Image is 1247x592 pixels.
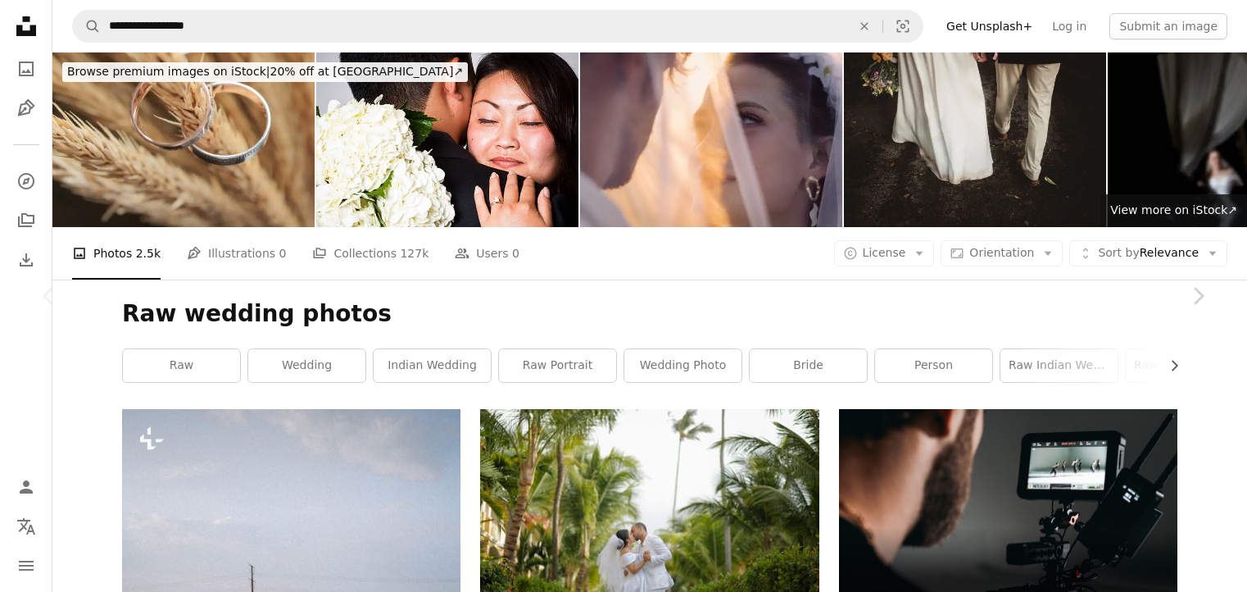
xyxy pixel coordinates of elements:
button: Search Unsplash [73,11,101,42]
span: 127k [400,244,429,262]
a: Next [1149,217,1247,375]
button: Clear [846,11,882,42]
img: cinematic couple of newlyweds at sunset under a veil, the concept of love, fidelity and tenderness. [580,52,842,227]
img: wedding rings with ears of wheat [52,52,315,227]
span: Browse premium images on iStock | [67,65,270,78]
button: Orientation [941,240,1063,266]
a: Photos [10,52,43,85]
a: Illustrations 0 [187,227,286,280]
span: Relevance [1098,245,1199,262]
a: bridge and groom kissing [480,514,818,529]
button: License [834,240,935,266]
button: Menu [10,549,43,582]
span: 0 [512,244,519,262]
a: bride [750,349,867,382]
a: Collections 127k [312,227,429,280]
a: raw portrait [499,349,616,382]
button: Submit an image [1109,13,1227,39]
span: 20% off at [GEOGRAPHIC_DATA] ↗ [67,65,463,78]
a: View more on iStock↗ [1100,194,1247,227]
a: raw [123,349,240,382]
button: Language [10,510,43,543]
span: Orientation [969,246,1034,259]
a: wedding [248,349,365,382]
a: Collections [10,204,43,237]
a: wedding photo [624,349,741,382]
a: Get Unsplash+ [936,13,1042,39]
button: Visual search [883,11,923,42]
a: indian wedding [374,349,491,382]
a: Explore [10,165,43,198]
a: Users 0 [455,227,519,280]
a: raw wedding photos indian [1126,349,1243,382]
a: Log in / Sign up [10,471,43,503]
form: Find visuals sitewide [72,10,923,43]
a: Illustrations [10,92,43,125]
span: License [863,246,906,259]
a: raw indian wedding photos [1000,349,1118,382]
span: 0 [279,244,287,262]
img: Bride and groom walking on dirt road after wedding ceremony [844,52,1106,227]
button: Sort byRelevance [1069,240,1227,266]
h1: Raw wedding photos [122,299,1177,329]
a: Log in [1042,13,1096,39]
a: person [875,349,992,382]
span: Sort by [1098,246,1139,259]
span: View more on iStock ↗ [1110,203,1237,216]
img: Newlyweds [316,52,578,227]
a: Browse premium images on iStock|20% off at [GEOGRAPHIC_DATA]↗ [52,52,478,92]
